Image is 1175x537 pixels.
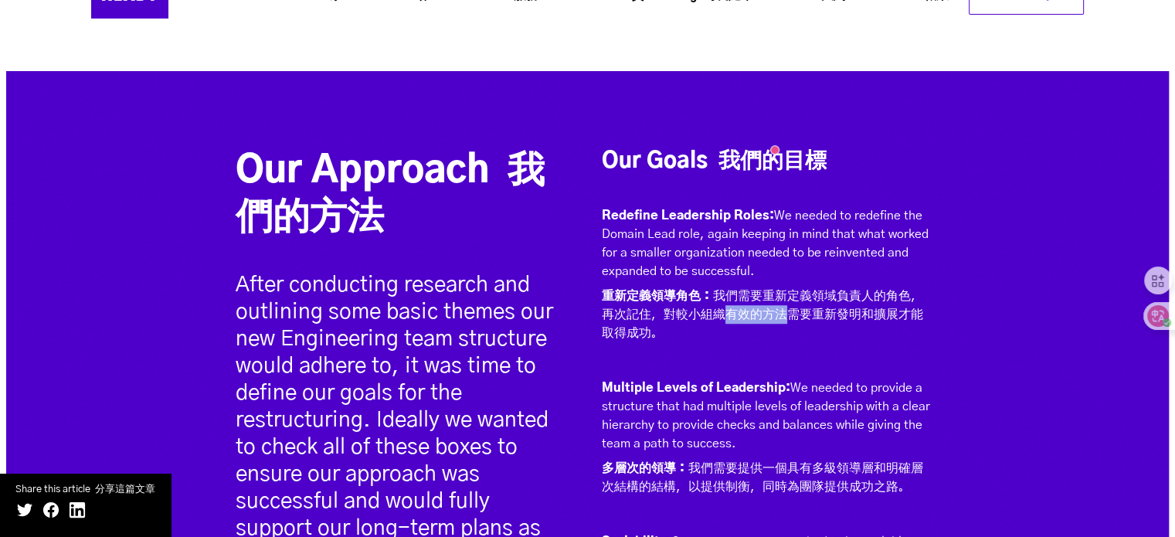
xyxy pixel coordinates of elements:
[236,153,545,236] span: Our Approach
[602,209,934,364] span: We needed to redefine the Domain Lead role, again keeping in mind that what worked for a smaller ...
[718,151,827,172] font: 我們的目標
[95,484,155,495] font: 分享這篇文章
[602,382,790,394] strong: Multiple Levels of Leadership:
[602,151,827,172] span: Our Goals
[602,382,934,518] span: We needed to provide a structure that had multiple levels of leadership with a clear hierarchy to...
[602,462,923,493] font: 我們需要提供一個具有多級領導層和明確層次結構的結構，以提供制衡，同時為團隊提供成功之路。
[602,290,713,302] strong: 重新定義領導角色：
[602,209,774,222] strong: Redefine Leadership Roles:
[602,290,923,339] font: 我們需要重新定義領域負責人的角色，再次記住，對較小組織有效的方法需要重新發明和擴展才能取得成功。
[236,153,545,236] font: 我們的方法
[602,462,688,474] strong: 多層次的領導：
[15,481,155,498] small: Share this article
